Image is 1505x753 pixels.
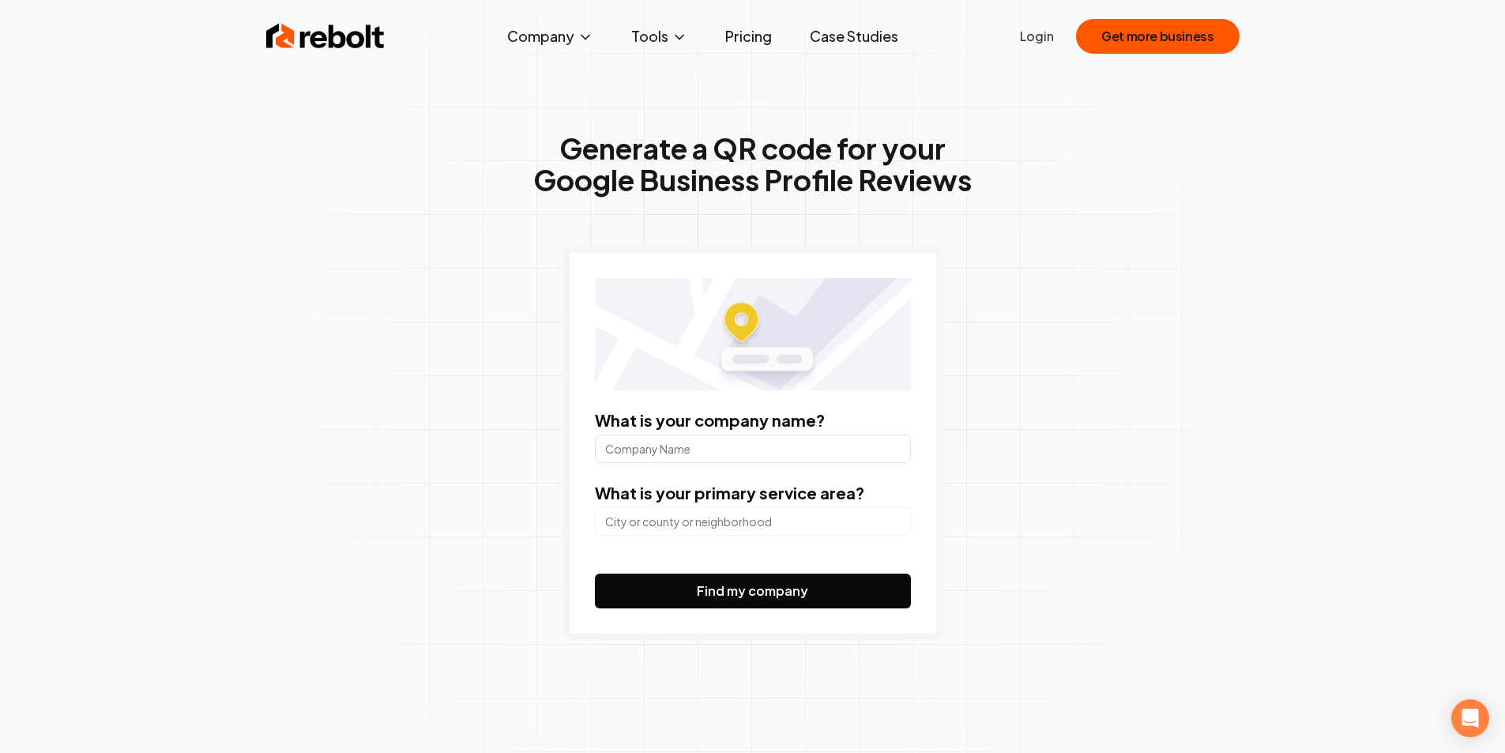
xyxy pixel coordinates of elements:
[1076,19,1239,54] button: Get more business
[1020,27,1054,46] a: Login
[595,278,911,390] img: Location map
[619,21,700,52] button: Tools
[595,507,911,536] input: City or county or neighborhood
[533,133,972,196] h1: Generate a QR code for your Google Business Profile Reviews
[1451,699,1489,737] div: Open Intercom Messenger
[797,21,911,52] a: Case Studies
[713,21,784,52] a: Pricing
[595,435,911,463] input: Company Name
[495,21,606,52] button: Company
[266,21,385,52] img: Rebolt Logo
[595,410,825,430] label: What is your company name?
[595,483,864,503] label: What is your primary service area?
[595,574,911,608] button: Find my company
